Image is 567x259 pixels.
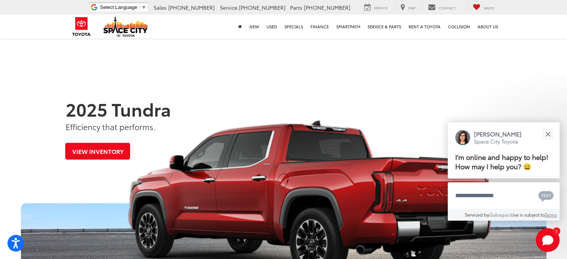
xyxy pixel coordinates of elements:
[304,4,350,11] span: [PHONE_NUMBER]
[474,138,522,145] p: Space City Toyota
[374,5,388,10] span: Service
[100,4,137,10] span: Select Language
[489,211,510,218] a: Gubagoo.
[483,5,494,10] span: Saved
[220,4,237,11] span: Service
[234,15,246,38] a: Home
[65,96,171,121] strong: 2025 Tundra
[540,126,556,142] button: Close
[281,15,307,38] a: Specials
[536,228,560,252] button: Toggle Chat Window
[422,3,461,12] a: Contact
[467,3,500,12] a: My Saved Vehicles
[290,4,302,11] span: Parts
[465,211,489,218] span: Serviced by
[168,4,215,11] span: [PHONE_NUMBER]
[474,15,502,38] a: About Us
[364,15,405,38] a: Service & Parts
[536,228,560,252] svg: Start Chat
[395,3,421,12] a: Map
[538,190,554,202] svg: Text
[545,211,557,218] a: Terms
[359,3,393,12] a: Service
[141,4,146,10] span: ▼
[65,121,501,132] p: Efficiency that performs.
[439,5,456,10] span: Contact
[555,229,557,233] span: 1
[405,15,444,38] a: Rent a Toyota
[246,15,263,38] a: New
[154,4,167,11] span: Sales
[474,130,522,138] p: [PERSON_NAME]
[510,211,545,218] span: Use is subject to
[100,4,146,10] a: Select Language​
[448,122,560,221] div: Close[PERSON_NAME]Space City ToyotaI'm online and happy to help! How may I help you? 😀Type your m...
[448,182,560,209] textarea: Type your message
[455,152,548,171] span: I'm online and happy to help! How may I help you? 😀
[307,15,333,38] a: Finance
[536,187,556,204] button: Chat with SMS
[67,15,95,39] img: Toyota
[239,4,286,11] span: [PHONE_NUMBER]
[103,16,148,37] img: Space City Toyota
[444,15,474,38] a: Collision
[263,15,281,38] a: Used
[65,143,130,159] a: View Inventory
[408,5,415,10] span: Map
[333,15,364,38] a: SmartPath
